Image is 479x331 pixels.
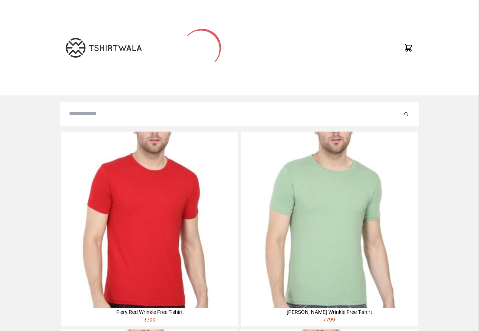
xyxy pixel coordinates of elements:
[66,38,142,58] img: TW-LOGO-400-104.png
[241,308,418,316] div: [PERSON_NAME] Wrinkle Free T-shirt
[241,132,418,326] a: [PERSON_NAME] Wrinkle Free T-shirt₹799
[241,316,418,326] div: ₹ 799
[61,308,238,316] div: Fiery Red Wrinkle Free T-shirt
[403,109,410,118] button: Submit your search query.
[61,132,238,308] img: 4M6A2225-320x320.jpg
[241,132,418,308] img: 4M6A2211-320x320.jpg
[61,316,238,326] div: ₹ 799
[61,132,238,326] a: Fiery Red Wrinkle Free T-shirt₹799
